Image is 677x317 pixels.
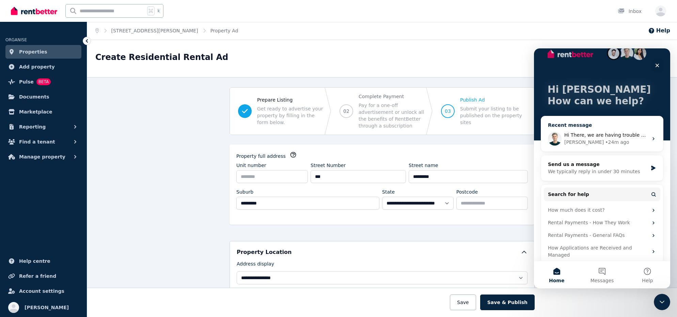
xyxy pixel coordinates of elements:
[19,108,52,116] span: Marketplace
[19,63,55,71] span: Add property
[5,150,81,164] button: Manage property
[5,269,81,283] a: Refer a friend
[343,108,349,115] span: 02
[257,105,323,126] span: Get ready to advertise your property by filling in the form below.
[14,171,114,178] div: Rental Payments - How They Work
[236,153,286,160] label: Property full address
[14,73,122,80] div: Recent message
[648,27,670,35] button: Help
[19,93,49,101] span: Documents
[14,183,114,191] div: Rental Payments - General FAQs
[236,162,266,169] label: Unit number
[25,303,69,312] span: [PERSON_NAME]
[456,188,478,195] label: Postcode
[30,84,412,89] span: Hi There, we are having trouble with the formatting to hold in the description. How do we do this...
[5,135,81,149] button: Find a tenant
[654,294,670,310] iframe: Intercom live chat
[157,8,160,14] span: k
[236,188,253,195] label: Suburb
[7,67,129,103] div: Recent messageProfile image for JeremyHi There, we are having trouble with the formatting to hold...
[7,107,129,133] div: Send us a messageWe typically reply in under 30 minutes
[10,193,126,213] div: How Applications are Received and Managed
[57,230,80,235] span: Messages
[445,108,451,115] span: 03
[230,87,535,135] nav: Progress
[117,11,129,23] div: Close
[14,120,114,127] div: We typically reply in under 30 minutes
[19,153,65,161] span: Manage property
[14,158,114,165] div: How much does it cost?
[111,28,198,33] a: [STREET_ADDRESS][PERSON_NAME]
[359,102,425,129] span: Pay for a one-off advertisement or unlock all the benefits of RentBetter through a subscription
[11,6,57,16] img: RentBetter
[460,96,526,103] span: Publish Ad
[618,8,642,15] div: Inbox
[257,96,323,103] span: Prepare Listing
[19,272,56,280] span: Refer a friend
[14,84,28,97] img: Profile image for Jeremy
[5,105,81,119] a: Marketplace
[5,37,27,42] span: ORGANISE
[409,162,438,169] label: Street name
[71,90,95,97] div: • 24m ago
[534,48,670,288] iframe: Intercom live chat
[5,45,81,59] a: Properties
[36,78,51,85] span: BETA
[14,196,114,210] div: How Applications are Received and Managed
[311,162,346,169] label: Street Number
[14,35,123,47] p: Hi [PERSON_NAME]
[5,75,81,89] a: PulseBETA
[382,188,395,195] label: State
[14,112,114,120] div: Send us a message
[237,248,292,256] h5: Property Location
[19,123,46,131] span: Reporting
[19,257,50,265] span: Help centre
[359,93,425,100] span: Complete Payment
[10,168,126,181] div: Rental Payments - How They Work
[14,142,55,150] span: Search for help
[19,287,64,295] span: Account settings
[10,155,126,168] div: How much does it cost?
[30,90,70,97] div: [PERSON_NAME]
[91,213,136,240] button: Help
[460,105,526,126] span: Submit your listing to be published on the property sites
[19,48,47,56] span: Properties
[5,60,81,74] a: Add property
[210,28,238,33] a: Property Ad
[15,230,30,235] span: Home
[5,254,81,268] a: Help centre
[450,295,476,310] button: Save
[45,213,91,240] button: Messages
[108,230,119,235] span: Help
[87,22,247,40] nav: Breadcrumb
[5,284,81,298] a: Account settings
[19,138,55,146] span: Find a tenant
[480,295,535,310] button: Save & Publish
[7,78,129,103] div: Profile image for JeremyHi There, we are having trouble with the formatting to hold in the descri...
[237,260,274,270] label: Address display
[10,139,126,153] button: Search for help
[14,47,123,59] p: How can we help?
[5,90,81,104] a: Documents
[10,181,126,193] div: Rental Payments - General FAQs
[19,78,34,86] span: Pulse
[95,52,228,63] h1: Create Residential Rental Ad
[5,120,81,134] button: Reporting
